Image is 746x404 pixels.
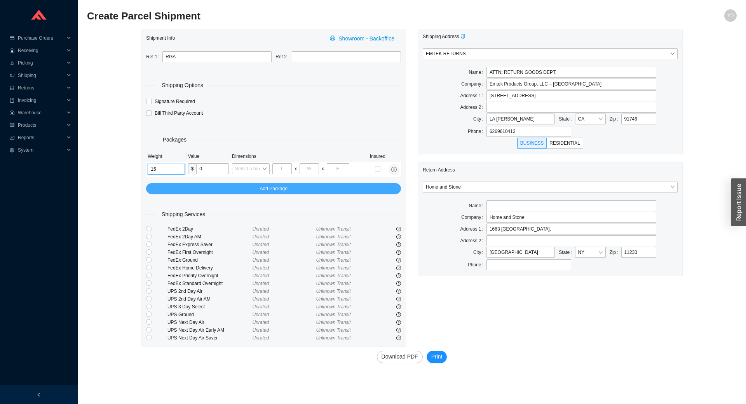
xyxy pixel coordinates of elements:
[167,256,253,264] div: FedEx Ground
[18,57,64,69] span: Picking
[396,281,401,286] span: question-circle
[559,114,575,124] label: State
[157,135,192,144] span: Packages
[253,257,269,263] span: Unrated
[9,148,15,152] span: setting
[230,151,368,162] th: Dimensions
[396,242,401,247] span: question-circle
[9,123,15,128] span: read
[18,32,64,44] span: Purchase Orders
[253,273,269,278] span: Unrated
[9,36,15,40] span: credit-card
[727,9,734,22] span: YD
[253,327,269,333] span: Unrated
[460,33,465,40] div: Copy
[316,242,350,247] span: Unknown Transit
[253,234,269,240] span: Unrated
[253,304,269,310] span: Unrated
[396,312,401,317] span: question-circle
[396,273,401,278] span: question-circle
[426,49,675,59] span: EMTEK RETURNS
[578,114,603,124] span: CA
[18,131,64,144] span: Reports
[275,51,292,62] label: Ref 2
[396,258,401,262] span: question-circle
[460,34,465,38] span: copy
[316,335,350,341] span: Unknown Transit
[9,86,15,90] span: customer-service
[167,311,253,318] div: UPS Ground
[325,33,401,44] button: printerShowroom - Backoffice
[396,297,401,301] span: question-circle
[18,107,64,119] span: Warehouse
[253,320,269,325] span: Unrated
[146,51,162,62] label: Ref 1
[9,98,15,103] span: book
[396,266,401,270] span: question-circle
[186,151,230,162] th: Value
[156,81,209,90] span: Shipping Options
[368,151,387,162] th: Insured
[396,289,401,294] span: question-circle
[396,250,401,255] span: question-circle
[338,34,394,43] span: Showroom - Backoffice
[316,304,350,310] span: Unknown Transit
[253,265,269,271] span: Unrated
[167,287,253,295] div: UPS 2nd Day Air
[520,140,544,146] span: BUSINESS
[146,183,401,194] button: Add Package
[156,210,211,219] span: Shipping Services
[167,233,253,241] div: FedEx 2Day AM
[427,351,447,363] button: Print
[167,248,253,256] div: FedEx First Overnight
[167,303,253,311] div: UPS 3 Day Select
[253,289,269,294] span: Unrated
[18,44,64,57] span: Receiving
[316,289,350,294] span: Unknown Transit
[473,114,486,124] label: City
[9,135,15,140] span: fund
[167,318,253,326] div: UPS Next Day Air
[167,280,253,287] div: FedEx Standard Overnight
[152,98,198,105] span: Signature Required
[431,352,443,361] span: Print
[152,109,206,117] span: Bill Third Party Account
[260,185,287,192] span: Add Package
[253,226,269,232] span: Unrated
[426,182,675,192] span: Home and Stone
[253,296,269,302] span: Unrated
[253,250,269,255] span: Unrated
[460,235,486,246] label: Address 2
[18,94,64,107] span: Invoicing
[253,242,269,247] span: Unrated
[253,312,269,317] span: Unrated
[460,102,486,113] label: Address 2
[18,144,64,156] span: System
[167,272,253,280] div: FedEx Priority Overnight
[578,247,603,257] span: NY
[37,392,41,397] span: left
[272,163,292,174] input: L
[18,69,64,82] span: Shipping
[549,140,580,146] span: RESIDENTIAL
[396,227,401,231] span: question-circle
[300,163,319,174] input: W
[87,9,574,23] h2: Create Parcel Shipment
[469,200,486,211] label: Name
[167,326,253,334] div: UPS Next Day Air Early AM
[316,320,350,325] span: Unknown Transit
[167,295,253,303] div: UPS 2nd Day Air AM
[18,119,64,131] span: Products
[396,304,401,309] span: question-circle
[316,257,350,263] span: Unknown Transit
[316,250,350,255] span: Unknown Transit
[468,126,486,137] label: Phone
[468,259,486,270] label: Phone
[396,320,401,325] span: question-circle
[253,281,269,286] span: Unrated
[461,212,486,223] label: Company
[460,224,486,234] label: Address 1
[327,163,349,174] input: H
[316,226,350,232] span: Unknown Transit
[295,165,297,173] div: x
